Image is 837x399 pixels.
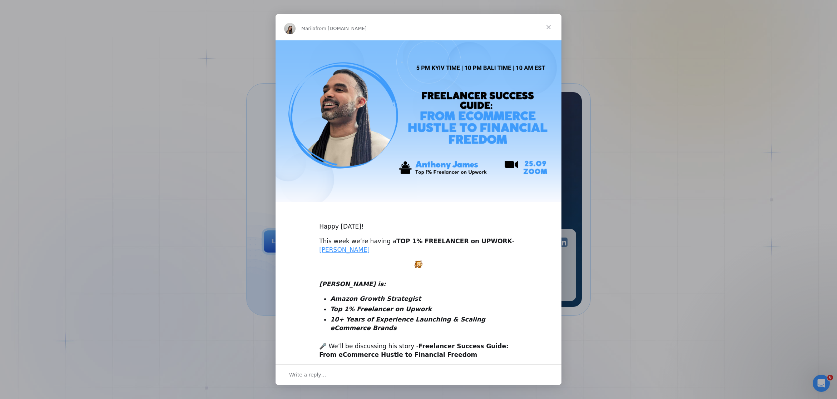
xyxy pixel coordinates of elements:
div: This week we’re having a - [319,237,518,254]
span: Mariia [301,26,316,31]
div: Open conversation and reply [276,364,561,385]
i: Amazon Growth Strategist [330,295,421,302]
img: :excited: [415,260,422,268]
i: Top 1% Freelancer on Upwork [330,305,432,313]
span: Write a reply… [289,370,326,379]
span: from [DOMAIN_NAME] [316,26,367,31]
div: Happy [DATE]! [319,214,518,231]
div: 🎤 We’ll be discussing his story - [319,342,518,359]
span: Close [536,14,561,40]
b: Freelancer Success Guide: From eCommerce Hustle to Financial Freedom [319,343,509,358]
img: Profile image for Mariia [284,23,296,34]
b: TOP 1% FREELANCER on UPWORK [396,238,512,245]
i: [PERSON_NAME] is: [319,280,386,288]
i: 10+ Years of Experience Launching & Scaling eCommerce Brands [330,316,485,331]
a: [PERSON_NAME] [319,246,370,253]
